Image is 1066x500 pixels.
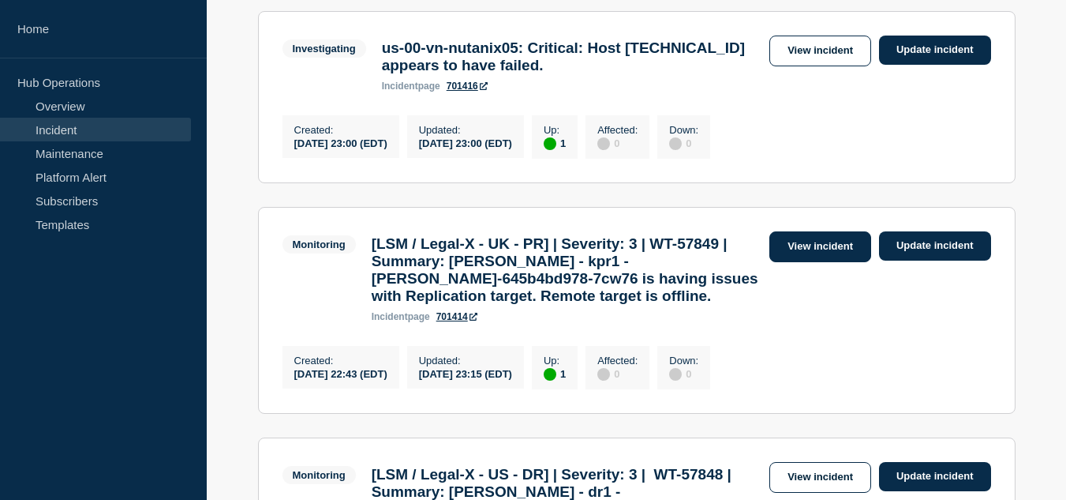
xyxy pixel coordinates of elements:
[382,39,761,74] h3: us-00-vn-nutanix05: Critical: Host [TECHNICAL_ID] appears to have failed.
[294,136,387,149] div: [DATE] 23:00 (EDT)
[419,367,512,380] div: [DATE] 23:15 (EDT)
[669,367,698,381] div: 0
[294,355,387,367] p: Created :
[597,136,638,150] div: 0
[419,124,512,136] p: Updated :
[282,39,366,58] span: Investigating
[669,368,682,381] div: disabled
[769,36,871,66] a: View incident
[669,355,698,367] p: Down :
[597,124,638,136] p: Affected :
[544,367,566,381] div: 1
[447,81,488,92] a: 701416
[597,368,610,381] div: disabled
[544,368,556,381] div: up
[544,355,566,367] p: Up :
[382,81,418,92] span: incident
[544,137,556,150] div: up
[419,136,512,149] div: [DATE] 23:00 (EDT)
[419,355,512,367] p: Updated :
[669,124,698,136] p: Down :
[544,124,566,136] p: Up :
[372,311,430,322] p: page
[879,36,991,65] a: Update incident
[382,81,440,92] p: page
[879,462,991,491] a: Update incident
[669,137,682,150] div: disabled
[372,311,408,322] span: incident
[372,235,761,305] h3: [LSM / Legal-X - UK - PR] | Severity: 3 | WT-57849 | Summary: [PERSON_NAME] - kpr1 - [PERSON_NAME...
[294,367,387,380] div: [DATE] 22:43 (EDT)
[282,235,356,254] span: Monitoring
[879,231,991,261] a: Update incident
[436,311,477,322] a: 701414
[294,124,387,136] p: Created :
[669,136,698,150] div: 0
[769,462,871,493] a: View incident
[597,355,638,367] p: Affected :
[597,367,638,381] div: 0
[282,466,356,484] span: Monitoring
[597,137,610,150] div: disabled
[769,231,871,262] a: View incident
[544,136,566,150] div: 1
